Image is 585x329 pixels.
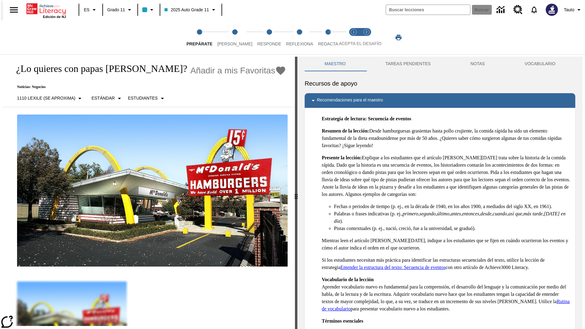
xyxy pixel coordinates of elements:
span: Redacta [318,41,338,46]
button: Clase: 2025 Auto Grade 11, Selecciona una clase [162,4,219,15]
em: así que [508,211,522,216]
strong: Términos esenciales [322,318,363,324]
button: Redacta step 5 of 5 [313,21,343,54]
button: Abrir el menú lateral [5,1,23,19]
p: Explique a los estudiantes que el artículo [PERSON_NAME][DATE] trata sobre la historia de la comi... [322,154,570,198]
img: Avatar [546,4,558,16]
p: Recomendaciones para el maestro [317,97,383,104]
p: Mientras leen el artículo [PERSON_NAME][DATE], indique a los estudiantes que se fijen en cuándo o... [322,237,570,252]
a: Notificaciones [526,2,542,18]
em: segundo [420,211,436,216]
span: Reflexiona [286,41,313,46]
a: Entender la estructura del texto: Secuencia de eventos [340,265,445,270]
em: desde [480,211,491,216]
button: Responde step 3 of 5 [252,21,286,54]
input: Buscar campo [386,5,470,15]
button: Seleccionar estudiante [126,93,168,104]
p: Noticias: Negocios [10,85,286,89]
button: Lee step 2 of 5 [212,21,257,54]
h1: ¿Lo quieres con papas [PERSON_NAME]? [10,63,187,74]
em: más tarde [523,211,543,216]
p: Desde hamburguesas grasientas hasta pollo crujiente, la comida rápida ha sido un elemento fundame... [322,127,570,149]
div: Pulsa la tecla de intro o la barra espaciadora y luego presiona las flechas de derecha e izquierd... [295,57,297,329]
span: Edición de NJ [43,15,66,19]
button: Perfil/Configuración [562,4,585,15]
p: Aprender vocabulario nuevo es fundamental para la comprensión, el desarrollo del lenguaje y la co... [322,276,570,313]
button: Seleccione Lexile, 1110 Lexile (Se aproxima) [15,93,86,104]
button: Tipo de apoyo, Estándar [89,93,125,104]
em: entonces [462,211,479,216]
span: Responde [257,41,281,46]
strong: Estrategia de lectura: Secuencia de eventos [322,116,411,121]
button: Acepta el desafío contesta step 2 of 2 [358,21,375,54]
button: Reflexiona step 4 of 5 [281,21,318,54]
button: Maestro [305,57,366,71]
p: Estándar [91,95,115,101]
span: Añadir a mis Favoritas [190,66,275,76]
a: Centro de recursos, Se abrirá en una pestaña nueva. [510,2,526,18]
em: primero [403,211,418,216]
span: Prepárate [186,41,212,46]
text: 1 [353,30,354,34]
li: Pistas contextuales (p. ej., nació, creció, fue a la universidad, se graduó). [334,225,570,232]
button: El color de la clase es azul claro. Cambiar el color de la clase. [140,4,158,15]
button: Imprimir [389,32,408,43]
div: Instructional Panel Tabs [305,57,575,71]
text: 2 [366,30,367,34]
button: VOCABULARIO [505,57,575,71]
p: Estudiantes [128,95,158,101]
button: Prepárate step 1 of 5 [182,21,217,54]
h6: Recursos de apoyo [305,79,575,88]
span: 2025 Auto Grade 11 [165,7,209,13]
button: Lenguaje: ES, Selecciona un idioma [81,4,101,15]
p: 1110 Lexile (Se aproxima) [17,95,75,101]
button: Grado: Grado 11, Elige un grado [105,4,136,15]
strong: Presente la lección: [322,155,362,160]
strong: Resumen de la lección: [322,128,369,133]
em: último [437,211,449,216]
span: Tauto [564,7,574,13]
span: [PERSON_NAME] [217,41,252,46]
div: Recomendaciones para el maestro [305,93,575,108]
p: Si los estudiantes necesitan más práctica para identificar las estructuras secuenciales del texto... [322,256,570,271]
div: Portada [27,2,66,19]
li: Palabras o frases indicativas (p. ej., , , , , , , , , , ). [334,210,570,225]
span: ES [84,7,90,13]
em: cuando [493,211,507,216]
button: Añadir a mis Favoritas - ¿Lo quieres con papas fritas? [190,65,286,76]
span: ACEPTA EL DESAFÍO [339,41,381,46]
div: activity [297,57,583,329]
button: NOTAS [451,57,505,71]
button: TAREAS PENDIENTES [366,57,451,71]
button: Escoja un nuevo avatar [542,2,562,18]
img: Uno de los primeros locales de McDonald's, con el icónico letrero rojo y los arcos amarillos. [17,115,288,267]
a: Centro de información [493,2,510,18]
div: reading [2,57,295,326]
li: Fechas o periodos de tiempo (p. ej., en la década de 1940, en los años 1900, a mediados del siglo... [334,203,570,210]
span: Grado 11 [107,7,125,13]
em: antes [451,211,461,216]
strong: Vocabulario de la lección [322,277,374,282]
button: Acepta el desafío lee step 1 of 2 [345,21,363,54]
